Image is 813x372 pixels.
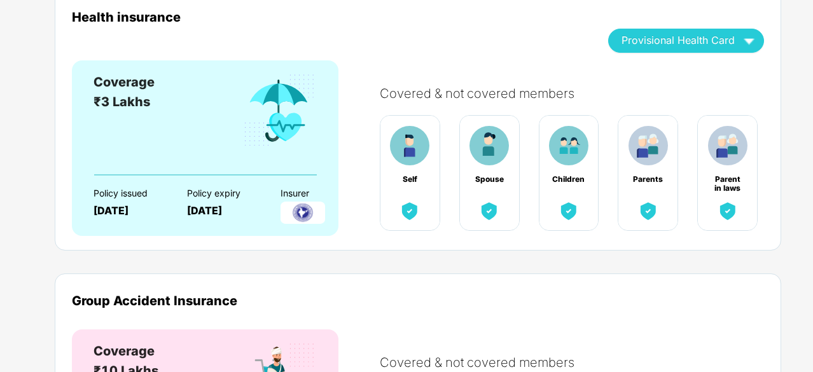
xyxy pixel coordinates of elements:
[187,205,258,217] div: [DATE]
[281,202,325,224] img: InsurerLogo
[94,188,165,198] div: Policy issued
[637,200,660,223] img: benefitCardImg
[94,94,150,109] span: ₹3 Lakhs
[393,175,426,184] div: Self
[632,175,665,184] div: Parents
[711,175,744,184] div: Parent in laws
[716,200,739,223] img: benefitCardImg
[622,37,735,44] span: Provisional Health Card
[557,200,580,223] img: benefitCardImg
[380,355,777,370] div: Covered & not covered members
[380,86,777,101] div: Covered & not covered members
[708,126,747,165] img: benefitCardImg
[478,200,501,223] img: benefitCardImg
[94,341,158,361] div: Coverage
[738,29,760,52] img: wAAAAASUVORK5CYII=
[94,72,155,92] div: Coverage
[390,126,429,165] img: benefitCardImg
[242,72,317,149] img: benefitCardImg
[94,205,165,217] div: [DATE]
[72,10,589,24] div: Health insurance
[608,29,764,53] button: Provisional Health Card
[552,175,585,184] div: Children
[629,126,668,165] img: benefitCardImg
[398,200,421,223] img: benefitCardImg
[281,188,352,198] div: Insurer
[469,126,509,165] img: benefitCardImg
[549,126,588,165] img: benefitCardImg
[473,175,506,184] div: Spouse
[187,188,258,198] div: Policy expiry
[72,293,764,308] div: Group Accident Insurance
